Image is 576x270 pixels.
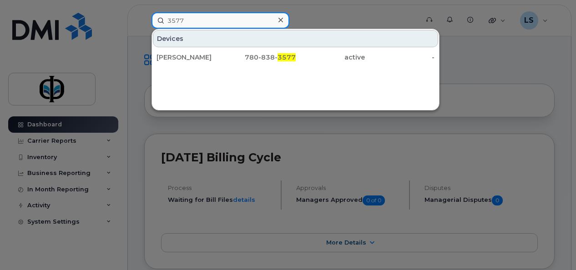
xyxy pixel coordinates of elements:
span: 3577 [278,53,296,61]
div: active [296,53,365,62]
div: [PERSON_NAME] [157,53,226,62]
div: - [365,53,435,62]
a: [PERSON_NAME]780-838-3577active- [153,49,438,65]
div: Devices [153,30,438,47]
div: 780-838- [226,53,296,62]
